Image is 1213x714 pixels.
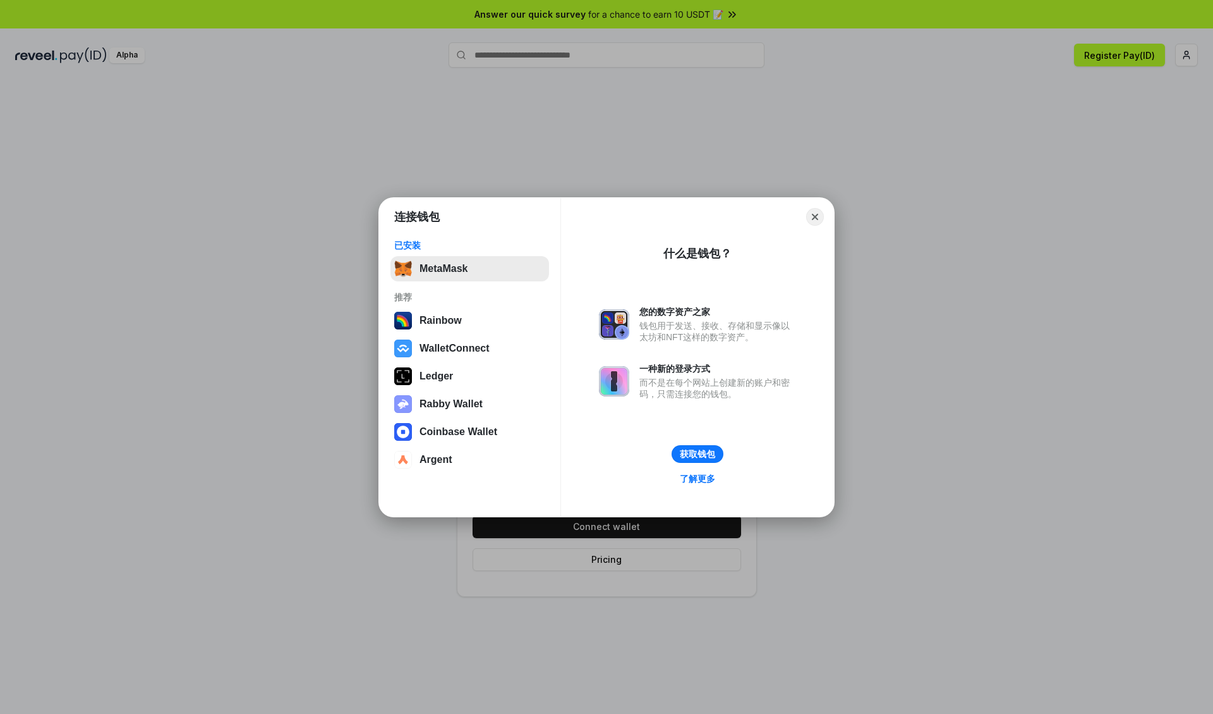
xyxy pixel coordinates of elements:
[680,473,715,484] div: 了解更多
[394,340,412,357] img: svg+xml,%3Csvg%20width%3D%2228%22%20height%3D%2228%22%20viewBox%3D%220%200%2028%2028%22%20fill%3D...
[672,471,723,487] a: 了解更多
[390,447,549,472] button: Argent
[390,391,549,417] button: Rabby Wallet
[394,292,545,303] div: 推荐
[390,364,549,389] button: Ledger
[663,246,732,261] div: 什么是钱包？
[390,419,549,445] button: Coinbase Wallet
[672,445,723,463] button: 获取钱包
[394,451,412,469] img: svg+xml,%3Csvg%20width%3D%2228%22%20height%3D%2228%22%20viewBox%3D%220%200%2028%2028%22%20fill%3D...
[639,306,796,317] div: 您的数字资产之家
[419,398,483,410] div: Rabby Wallet
[419,263,468,274] div: MetaMask
[419,371,453,382] div: Ledger
[639,377,796,400] div: 而不是在每个网站上创建新的账户和密码，只需连接您的钱包。
[394,395,412,413] img: svg+xml,%3Csvg%20xmlns%3D%22http%3A%2F%2Fwww.w3.org%2F2000%2Fsvg%22%20fill%3D%22none%22%20viewBox...
[680,448,715,460] div: 获取钱包
[639,320,796,343] div: 钱包用于发送、接收、存储和显示像以太坊和NFT这样的数字资产。
[394,367,412,385] img: svg+xml,%3Csvg%20xmlns%3D%22http%3A%2F%2Fwww.w3.org%2F2000%2Fsvg%22%20width%3D%2228%22%20height%3...
[394,240,545,251] div: 已安装
[639,363,796,374] div: 一种新的登录方式
[419,426,497,438] div: Coinbase Wallet
[390,256,549,281] button: MetaMask
[419,343,490,354] div: WalletConnect
[390,308,549,333] button: Rainbow
[419,315,462,326] div: Rainbow
[394,260,412,278] img: svg+xml,%3Csvg%20fill%3D%22none%22%20height%3D%2233%22%20viewBox%3D%220%200%2035%2033%22%20width%...
[394,209,440,225] h1: 连接钱包
[394,423,412,441] img: svg+xml,%3Csvg%20width%3D%2228%22%20height%3D%2228%22%20viewBox%3D%220%200%2028%2028%22%20fill%3D...
[806,208,824,226] button: Close
[599,309,629,340] img: svg+xml,%3Csvg%20xmlns%3D%22http%3A%2F%2Fwww.w3.org%2F2000%2Fsvg%22%20fill%3D%22none%22%20viewBox...
[419,454,452,465] div: Argent
[599,366,629,397] img: svg+xml,%3Csvg%20xmlns%3D%22http%3A%2F%2Fwww.w3.org%2F2000%2Fsvg%22%20fill%3D%22none%22%20viewBox...
[390,336,549,361] button: WalletConnect
[394,312,412,329] img: svg+xml,%3Csvg%20width%3D%22120%22%20height%3D%22120%22%20viewBox%3D%220%200%20120%20120%22%20fil...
